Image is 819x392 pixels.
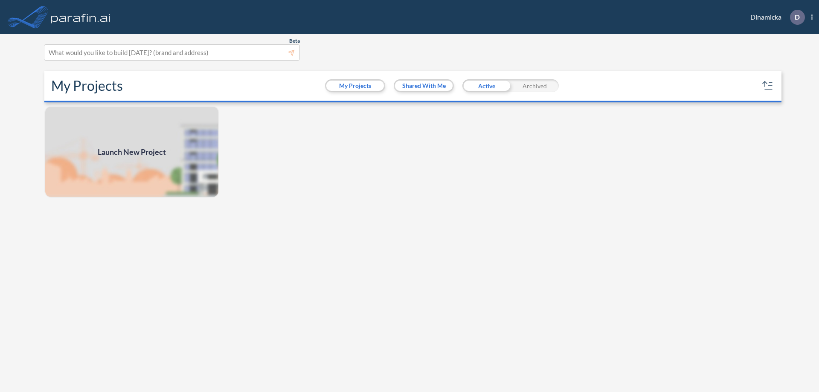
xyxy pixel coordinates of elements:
[738,10,813,25] div: Dinamicka
[761,79,775,93] button: sort
[44,106,219,198] a: Launch New Project
[395,81,453,91] button: Shared With Me
[511,79,559,92] div: Archived
[289,38,300,44] span: Beta
[49,9,112,26] img: logo
[462,79,511,92] div: Active
[795,13,800,21] p: D
[326,81,384,91] button: My Projects
[51,78,123,94] h2: My Projects
[44,106,219,198] img: add
[98,146,166,158] span: Launch New Project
